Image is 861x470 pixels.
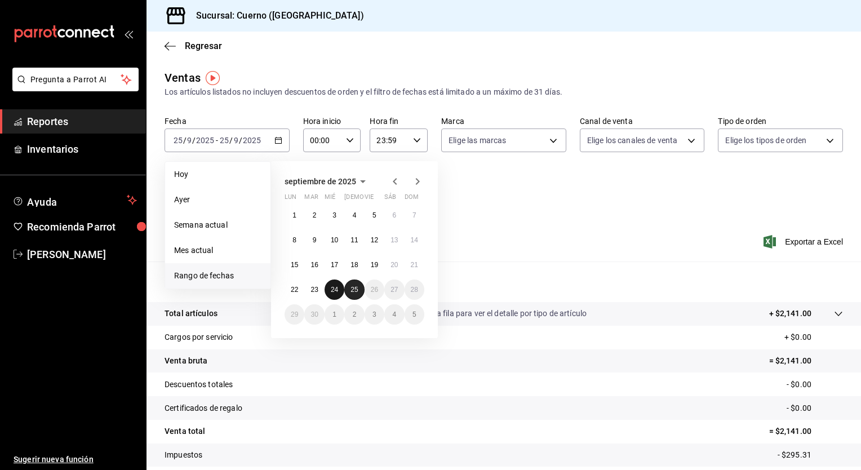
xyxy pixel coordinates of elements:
abbr: 21 de septiembre de 2025 [411,261,418,269]
button: 6 de septiembre de 2025 [384,205,404,225]
abbr: 1 de octubre de 2025 [332,311,336,318]
span: Sugerir nueva función [14,454,137,465]
abbr: 16 de septiembre de 2025 [310,261,318,269]
abbr: 13 de septiembre de 2025 [390,236,398,244]
abbr: 3 de octubre de 2025 [372,311,376,318]
button: Exportar a Excel [766,235,843,249]
div: Ventas [165,69,201,86]
abbr: jueves [344,193,411,205]
abbr: 22 de septiembre de 2025 [291,286,298,294]
button: 20 de septiembre de 2025 [384,255,404,275]
abbr: 8 de septiembre de 2025 [292,236,296,244]
label: Canal de venta [580,117,705,125]
abbr: 7 de septiembre de 2025 [412,211,416,219]
abbr: 18 de septiembre de 2025 [350,261,358,269]
button: 14 de septiembre de 2025 [405,230,424,250]
p: Certificados de regalo [165,402,242,414]
p: Descuentos totales [165,379,233,391]
button: open_drawer_menu [124,29,133,38]
span: Inventarios [27,141,137,157]
span: Ayer [174,194,261,206]
abbr: 15 de septiembre de 2025 [291,261,298,269]
p: Da clic en la fila para ver el detalle por tipo de artículo [400,308,587,320]
span: Elige los canales de venta [587,135,677,146]
abbr: viernes [365,193,374,205]
button: 10 de septiembre de 2025 [325,230,344,250]
abbr: domingo [405,193,419,205]
button: septiembre de 2025 [285,175,370,188]
abbr: sábado [384,193,396,205]
button: 29 de septiembre de 2025 [285,304,304,325]
span: - [216,136,218,145]
p: Venta bruta [165,355,207,367]
button: 8 de septiembre de 2025 [285,230,304,250]
button: 12 de septiembre de 2025 [365,230,384,250]
abbr: 23 de septiembre de 2025 [310,286,318,294]
abbr: 10 de septiembre de 2025 [331,236,338,244]
abbr: 28 de septiembre de 2025 [411,286,418,294]
div: Los artículos listados no incluyen descuentos de orden y el filtro de fechas está limitado a un m... [165,86,843,98]
span: Rango de fechas [174,270,261,282]
abbr: martes [304,193,318,205]
abbr: 20 de septiembre de 2025 [390,261,398,269]
span: Recomienda Parrot [27,219,137,234]
button: 23 de septiembre de 2025 [304,280,324,300]
label: Fecha [165,117,290,125]
button: 27 de septiembre de 2025 [384,280,404,300]
abbr: 19 de septiembre de 2025 [371,261,378,269]
p: Impuestos [165,449,202,461]
button: 11 de septiembre de 2025 [344,230,364,250]
abbr: 14 de septiembre de 2025 [411,236,418,244]
span: Pregunta a Parrot AI [30,74,121,86]
button: 1 de octubre de 2025 [325,304,344,325]
label: Marca [441,117,566,125]
button: 17 de septiembre de 2025 [325,255,344,275]
span: / [192,136,196,145]
abbr: 9 de septiembre de 2025 [313,236,317,244]
span: / [183,136,187,145]
abbr: 30 de septiembre de 2025 [310,311,318,318]
p: Cargos por servicio [165,331,233,343]
abbr: 5 de septiembre de 2025 [372,211,376,219]
span: [PERSON_NAME] [27,247,137,262]
abbr: 11 de septiembre de 2025 [350,236,358,244]
button: 26 de septiembre de 2025 [365,280,384,300]
button: 22 de septiembre de 2025 [285,280,304,300]
button: 5 de septiembre de 2025 [365,205,384,225]
abbr: 4 de octubre de 2025 [392,311,396,318]
span: / [229,136,233,145]
p: = $2,141.00 [769,355,843,367]
h3: Sucursal: Cuerno ([GEOGRAPHIC_DATA]) [187,9,364,23]
button: 18 de septiembre de 2025 [344,255,364,275]
span: / [239,136,242,145]
abbr: 5 de octubre de 2025 [412,311,416,318]
abbr: 6 de septiembre de 2025 [392,211,396,219]
label: Hora fin [370,117,428,125]
input: -- [173,136,183,145]
p: - $0.00 [787,402,843,414]
button: 4 de octubre de 2025 [384,304,404,325]
p: Venta total [165,425,205,437]
button: 24 de septiembre de 2025 [325,280,344,300]
button: 28 de septiembre de 2025 [405,280,424,300]
p: + $2,141.00 [769,308,811,320]
button: 16 de septiembre de 2025 [304,255,324,275]
button: 5 de octubre de 2025 [405,304,424,325]
p: = $2,141.00 [769,425,843,437]
img: Tooltip marker [206,71,220,85]
p: - $295.31 [778,449,843,461]
p: Total artículos [165,308,218,320]
input: -- [187,136,192,145]
button: 21 de septiembre de 2025 [405,255,424,275]
abbr: 2 de septiembre de 2025 [313,211,317,219]
p: + $0.00 [784,331,843,343]
button: 19 de septiembre de 2025 [365,255,384,275]
button: 3 de septiembre de 2025 [325,205,344,225]
abbr: 25 de septiembre de 2025 [350,286,358,294]
span: Elige los tipos de orden [725,135,806,146]
button: 2 de septiembre de 2025 [304,205,324,225]
button: 2 de octubre de 2025 [344,304,364,325]
span: Hoy [174,169,261,180]
abbr: lunes [285,193,296,205]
